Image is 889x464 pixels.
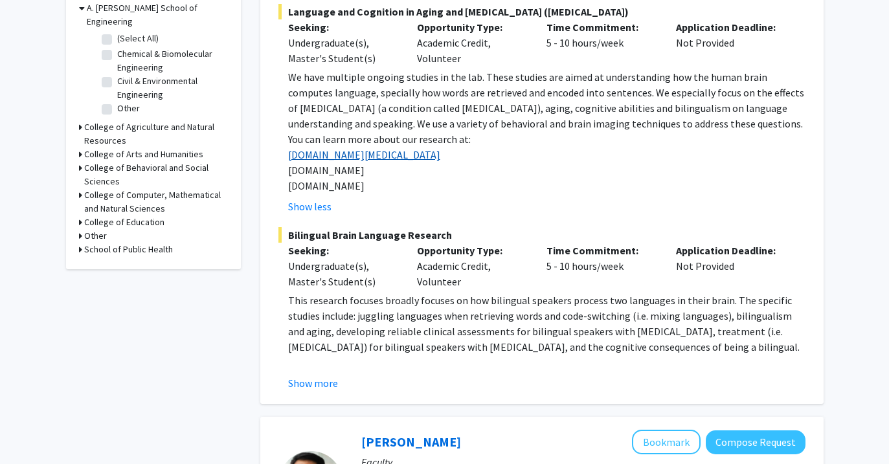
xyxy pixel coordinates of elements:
[546,19,657,35] p: Time Commitment:
[288,199,332,214] button: Show less
[288,162,805,178] p: [DOMAIN_NAME]
[632,430,701,454] button: Add Ning Zeng to Bookmarks
[84,148,203,161] h3: College of Arts and Humanities
[288,19,398,35] p: Seeking:
[10,406,55,454] iframe: Chat
[407,19,537,66] div: Academic Credit, Volunteer
[666,243,796,289] div: Not Provided
[537,19,666,66] div: 5 - 10 hours/week
[84,161,228,188] h3: College of Behavioral and Social Sciences
[84,188,228,215] h3: College of Computer, Mathematical and Natural Sciences
[288,131,805,147] p: You can learn more about our research at:
[84,243,173,256] h3: School of Public Health
[537,243,666,289] div: 5 - 10 hours/week
[84,120,228,148] h3: College of Agriculture and Natural Resources
[676,243,786,258] p: Application Deadline:
[288,35,398,66] div: Undergraduate(s), Master's Student(s)
[288,148,440,161] a: [DOMAIN_NAME][MEDICAL_DATA]
[288,293,805,355] p: This research focuses broadly focuses on how bilingual speakers process two languages in their br...
[417,243,527,258] p: Opportunity Type:
[117,47,225,74] label: Chemical & Biomolecular Engineering
[676,19,786,35] p: Application Deadline:
[87,1,228,28] h3: A. [PERSON_NAME] School of Engineering
[706,430,805,454] button: Compose Request to Ning Zeng
[117,32,159,45] label: (Select All)
[117,74,225,102] label: Civil & Environmental Engineering
[407,243,537,289] div: Academic Credit, Volunteer
[288,258,398,289] div: Undergraduate(s), Master's Student(s)
[288,243,398,258] p: Seeking:
[666,19,796,66] div: Not Provided
[278,227,805,243] span: Bilingual Brain Language Research
[117,102,140,115] label: Other
[288,69,805,131] p: We have multiple ongoing studies in the lab. These studies are aimed at understanding how the hum...
[84,215,164,229] h3: College of Education
[84,229,107,243] h3: Other
[278,4,805,19] span: Language and Cognition in Aging and [MEDICAL_DATA] ([MEDICAL_DATA])
[288,178,805,193] p: [DOMAIN_NAME]
[417,19,527,35] p: Opportunity Type:
[546,243,657,258] p: Time Commitment:
[288,375,338,391] button: Show more
[361,434,461,450] a: [PERSON_NAME]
